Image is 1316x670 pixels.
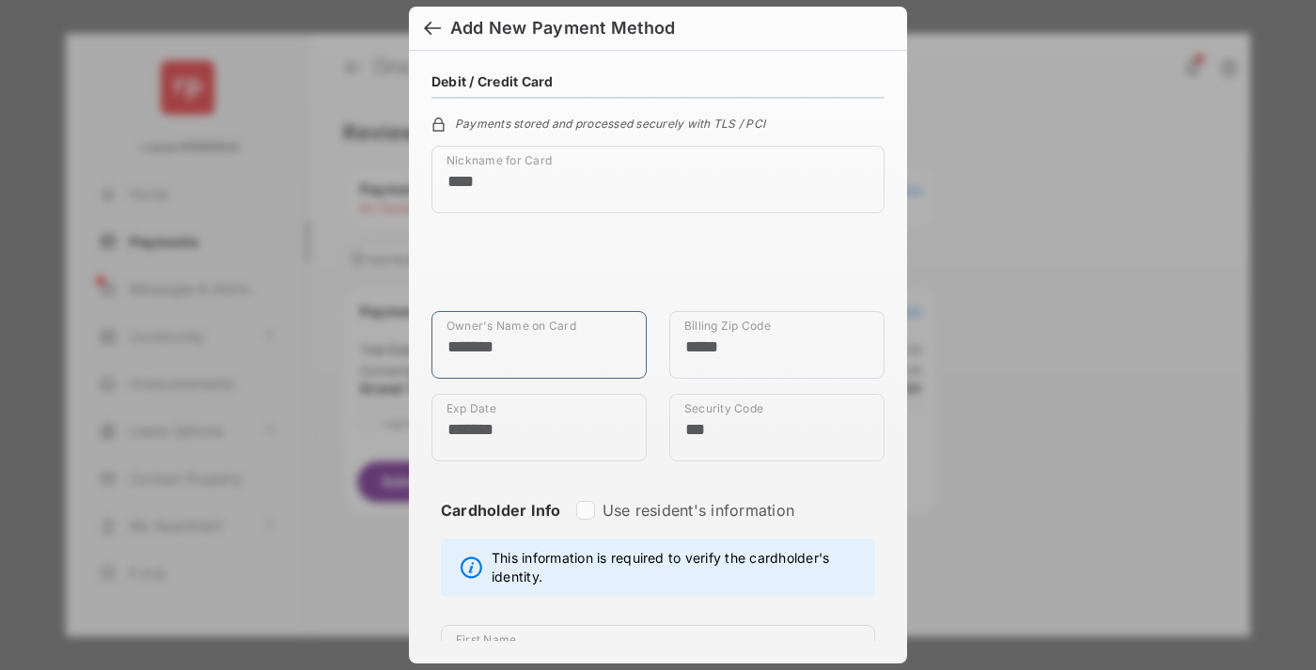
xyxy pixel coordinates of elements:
label: Use resident's information [603,501,794,520]
div: Payments stored and processed securely with TLS / PCI [431,114,885,131]
h4: Debit / Credit Card [431,73,554,89]
strong: Cardholder Info [441,501,561,553]
div: Add New Payment Method [450,18,675,39]
span: This information is required to verify the cardholder's identity. [492,549,865,586]
iframe: Credit card field [431,228,885,311]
